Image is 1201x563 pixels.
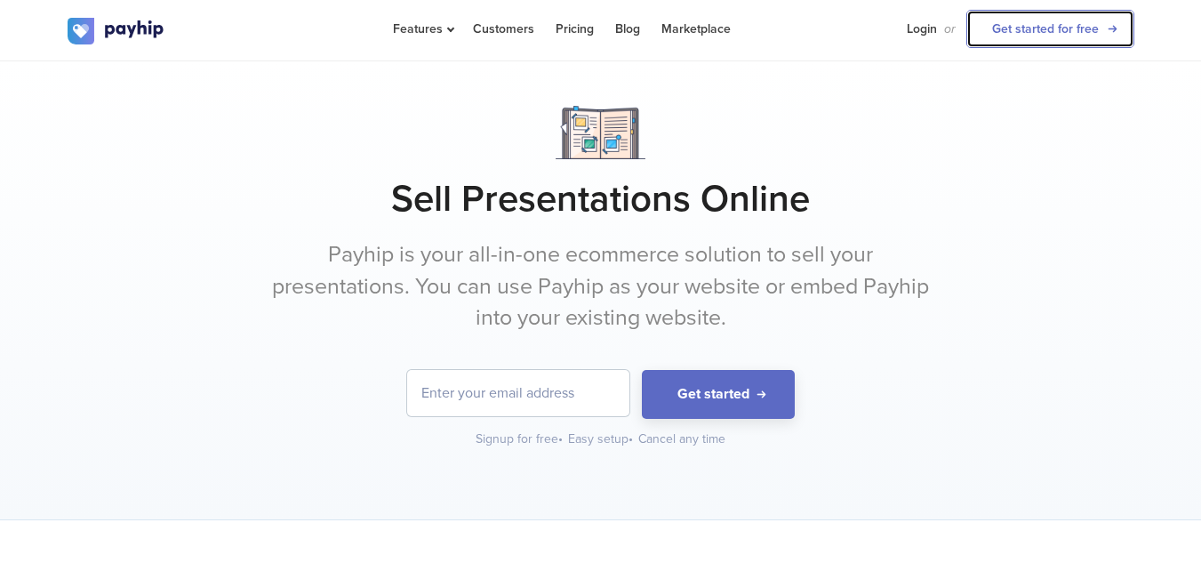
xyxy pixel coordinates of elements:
[629,431,633,446] span: •
[407,370,629,416] input: Enter your email address
[268,239,934,334] p: Payhip is your all-in-one ecommerce solution to sell your presentations. You can use Payhip as yo...
[558,431,563,446] span: •
[476,430,564,448] div: Signup for free
[966,10,1134,48] a: Get started for free
[568,430,635,448] div: Easy setup
[68,18,165,44] img: logo.svg
[638,430,725,448] div: Cancel any time
[556,106,645,159] img: Notebook.png
[68,177,1134,221] h1: Sell Presentations Online
[642,370,795,419] button: Get started
[393,21,452,36] span: Features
